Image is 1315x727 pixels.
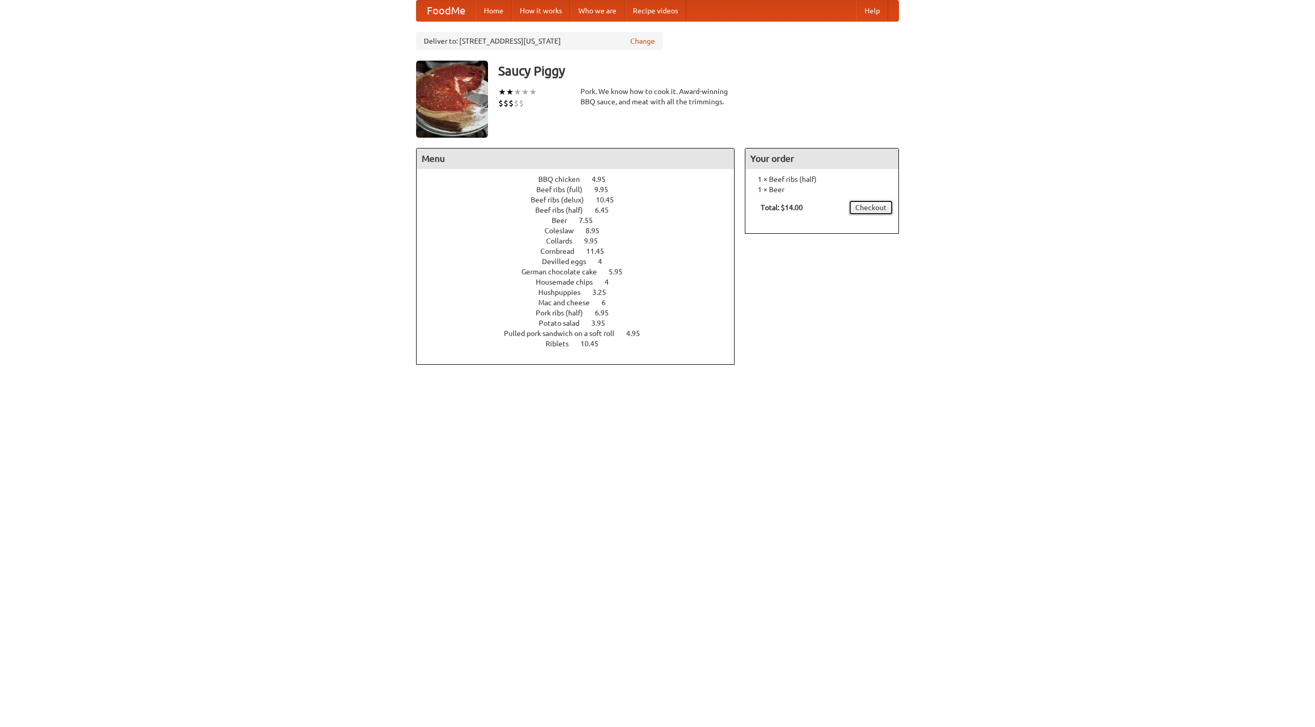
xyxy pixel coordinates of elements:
span: Coleslaw [544,227,584,235]
span: 9.95 [594,185,618,194]
span: 3.25 [592,288,616,296]
span: Beef ribs (full) [536,185,593,194]
span: 3.95 [591,319,615,327]
div: Deliver to: [STREET_ADDRESS][US_STATE] [416,32,663,50]
li: ★ [529,86,537,98]
span: Housemade chips [536,278,603,286]
span: 8.95 [586,227,610,235]
li: ★ [514,86,521,98]
a: Checkout [849,200,893,215]
a: Home [476,1,512,21]
a: Help [856,1,888,21]
li: $ [503,98,509,109]
li: $ [514,98,519,109]
span: Pulled pork sandwich on a soft roll [504,329,625,338]
a: Who we are [570,1,625,21]
span: Beer [552,216,577,225]
span: 6 [602,299,616,307]
span: 4 [598,257,612,266]
a: Beef ribs (half) 6.45 [535,206,628,214]
li: 1 × Beer [750,184,893,195]
span: 6.95 [595,309,619,317]
a: Beef ribs (full) 9.95 [536,185,627,194]
span: Hushpuppies [538,288,591,296]
span: BBQ chicken [538,175,590,183]
a: Mac and cheese 6 [538,299,625,307]
span: Mac and cheese [538,299,600,307]
h4: Menu [417,148,734,169]
img: angular.jpg [416,61,488,138]
a: Potato salad 3.95 [539,319,624,327]
a: German chocolate cake 5.95 [521,268,642,276]
a: Collards 9.95 [546,237,617,245]
a: Pulled pork sandwich on a soft roll 4.95 [504,329,659,338]
li: ★ [506,86,514,98]
span: Devilled eggs [542,257,596,266]
a: Recipe videos [625,1,686,21]
span: 6.45 [595,206,619,214]
span: Cornbread [540,247,585,255]
div: Pork. We know how to cook it. Award-winning BBQ sauce, and meat with all the trimmings. [580,86,735,107]
span: 5.95 [609,268,633,276]
span: Riblets [546,340,579,348]
span: 9.95 [584,237,608,245]
a: Pork ribs (half) 6.95 [536,309,628,317]
span: 4.95 [592,175,616,183]
h3: Saucy Piggy [498,61,899,81]
li: ★ [498,86,506,98]
a: Coleslaw 8.95 [544,227,618,235]
b: Total: $14.00 [761,203,803,212]
span: 10.45 [580,340,609,348]
span: 7.55 [579,216,603,225]
li: 1 × Beef ribs (half) [750,174,893,184]
span: 4 [605,278,619,286]
a: BBQ chicken 4.95 [538,175,625,183]
a: Devilled eggs 4 [542,257,621,266]
a: Cornbread 11.45 [540,247,623,255]
span: 10.45 [596,196,624,204]
a: Housemade chips 4 [536,278,628,286]
li: ★ [521,86,529,98]
a: Riblets 10.45 [546,340,617,348]
li: $ [498,98,503,109]
a: Beer 7.55 [552,216,612,225]
span: Pork ribs (half) [536,309,593,317]
span: Potato salad [539,319,590,327]
a: Beef ribs (delux) 10.45 [531,196,633,204]
span: German chocolate cake [521,268,607,276]
span: Beef ribs (delux) [531,196,594,204]
li: $ [519,98,524,109]
a: Hushpuppies 3.25 [538,288,625,296]
h4: Your order [745,148,898,169]
a: Change [630,36,655,46]
span: Collards [546,237,583,245]
li: $ [509,98,514,109]
a: FoodMe [417,1,476,21]
span: 4.95 [626,329,650,338]
span: Beef ribs (half) [535,206,593,214]
span: 11.45 [586,247,614,255]
a: How it works [512,1,570,21]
